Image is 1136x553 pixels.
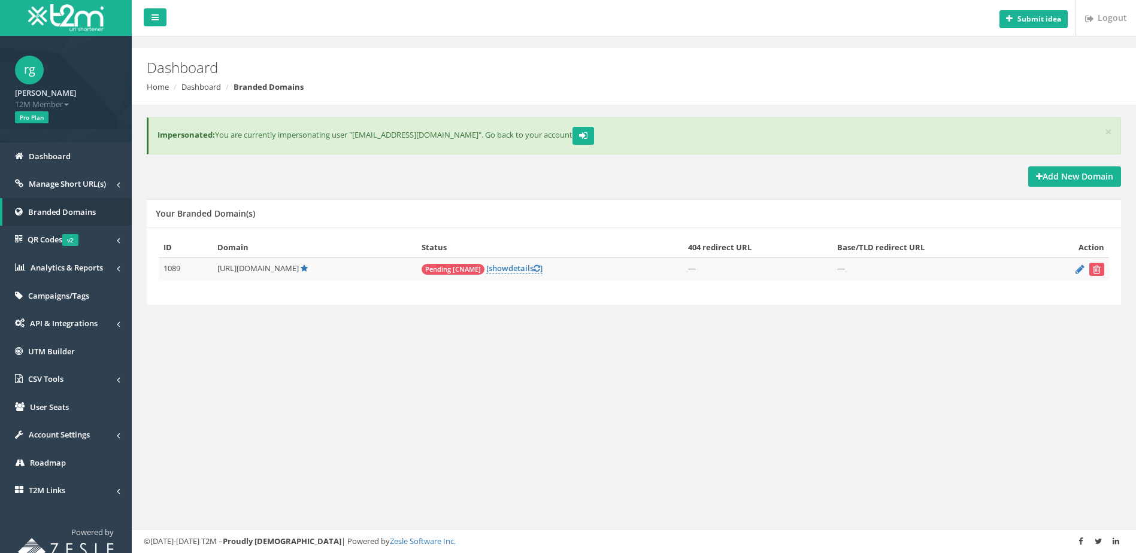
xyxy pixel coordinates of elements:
div: You are currently impersonating user "[EMAIL_ADDRESS][DOMAIN_NAME]". Go back to your account [147,117,1121,154]
span: Campaigns/Tags [28,290,89,301]
th: ID [159,237,213,258]
a: Dashboard [181,81,221,92]
strong: Proudly [DEMOGRAPHIC_DATA] [223,536,341,546]
span: Powered by [71,527,114,537]
span: API & Integrations [30,318,98,329]
a: Add New Domain [1028,166,1121,187]
span: Pending [CNAME] [422,264,484,275]
img: T2M [28,4,104,31]
span: Branded Domains [28,206,96,217]
span: QR Codes [28,234,78,245]
span: Pro Plan [15,111,49,123]
th: Domain [213,237,417,258]
td: 1089 [159,258,213,281]
button: × [1105,126,1112,138]
a: [PERSON_NAME] T2M Member [15,84,117,110]
span: UTM Builder [28,346,75,357]
h5: Your Branded Domain(s) [156,209,255,218]
span: rg [15,56,44,84]
b: Submit idea [1017,14,1061,24]
th: Base/TLD redirect URL [832,237,1031,258]
a: Home [147,81,169,92]
span: v2 [62,234,78,246]
span: show [489,263,508,274]
b: Impersonated: [157,129,215,140]
strong: Add New Domain [1036,171,1113,182]
div: ©[DATE]-[DATE] T2M – | Powered by [144,536,1124,547]
td: — [832,258,1031,281]
span: Account Settings [29,429,90,440]
span: [URL][DOMAIN_NAME] [217,263,299,274]
th: Action [1031,237,1109,258]
span: Dashboard [29,151,71,162]
a: Default [301,263,308,274]
strong: [PERSON_NAME] [15,87,76,98]
span: Analytics & Reports [31,262,103,273]
span: CSV Tools [28,373,63,384]
a: [showdetails] [486,263,543,274]
h2: Dashboard [147,60,956,75]
a: Zesle Software Inc. [390,536,456,546]
button: Submit idea [999,10,1068,28]
span: Manage Short URL(s) [29,178,106,189]
span: User Seats [30,402,69,412]
th: Status [417,237,683,258]
span: T2M Links [29,485,65,496]
span: T2M Member [15,99,117,110]
span: Roadmap [30,457,66,468]
th: 404 redirect URL [683,237,832,258]
td: — [683,258,832,281]
strong: Branded Domains [234,81,304,92]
